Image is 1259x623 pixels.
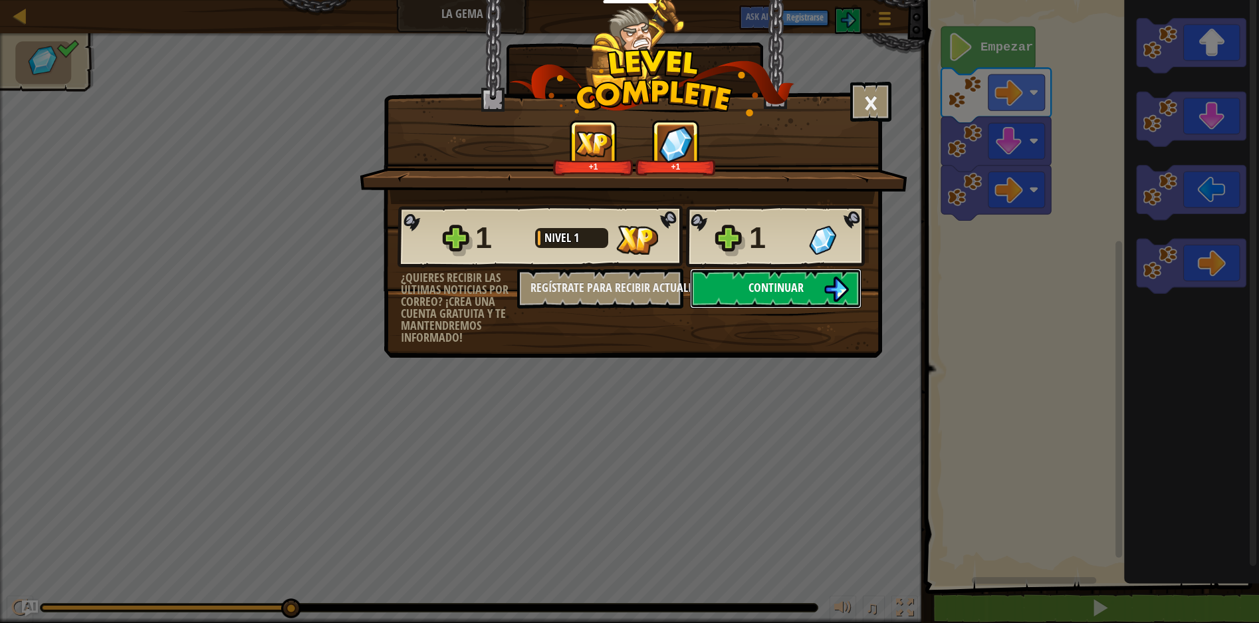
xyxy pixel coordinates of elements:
[475,217,527,259] div: 1
[850,82,891,122] button: ×
[556,162,631,172] div: +1
[517,269,683,309] button: Regístrate para recibir actualizaciones
[749,217,801,259] div: 1
[401,272,517,344] div: ¿Quieres recibir las últimas noticias por correo? ¡Crea una cuenta gratuita y te mantendremos inf...
[659,126,693,162] img: Gemas Ganadas
[638,162,713,172] div: +1
[824,277,849,302] img: Continuar
[574,229,579,246] span: 1
[544,229,574,246] span: Nivel
[616,225,658,255] img: XP Ganada
[575,131,612,157] img: XP Ganada
[809,225,836,255] img: Gemas Ganadas
[748,279,804,296] span: Continuar
[509,49,794,116] img: level_complete.png
[690,269,861,309] button: Continuar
